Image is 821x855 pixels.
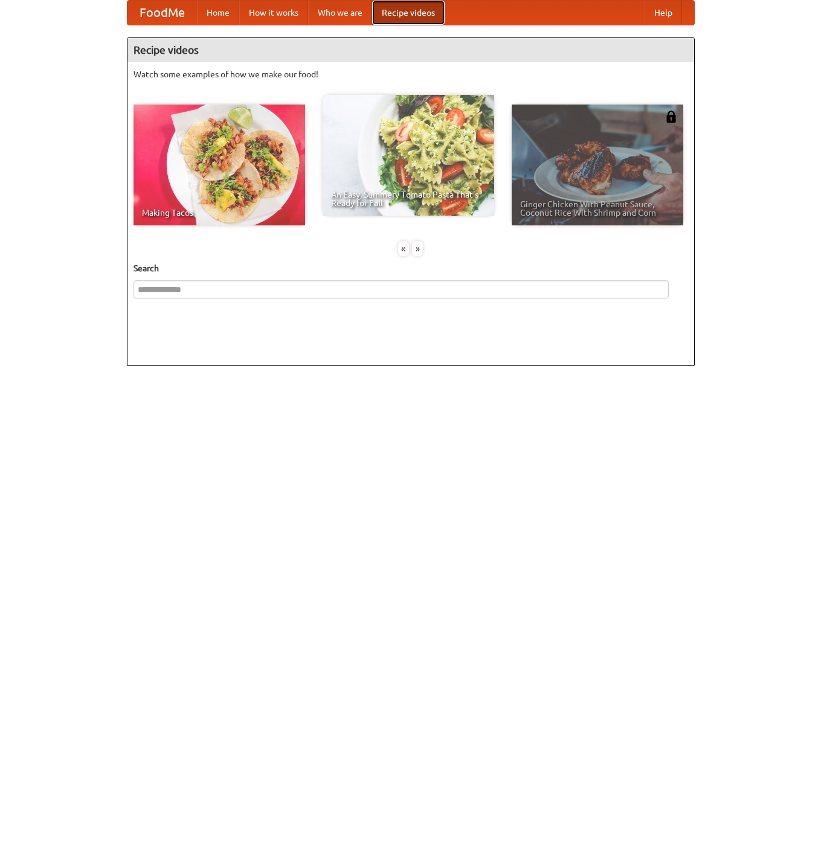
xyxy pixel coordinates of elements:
a: FoodMe [127,1,197,25]
p: Watch some examples of how we make our food! [134,68,688,80]
a: Help [645,1,682,25]
a: Home [197,1,239,25]
span: Making Tacos [142,208,297,217]
a: An Easy, Summery Tomato Pasta That's Ready for Fall [323,95,494,216]
div: » [412,241,423,256]
img: 483408.png [665,111,677,123]
div: « [398,241,409,256]
a: Making Tacos [134,105,305,225]
h5: Search [134,262,688,274]
span: An Easy, Summery Tomato Pasta That's Ready for Fall [331,190,486,207]
a: How it works [239,1,308,25]
a: Who we are [308,1,372,25]
a: Recipe videos [372,1,445,25]
h4: Recipe videos [127,38,694,62]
